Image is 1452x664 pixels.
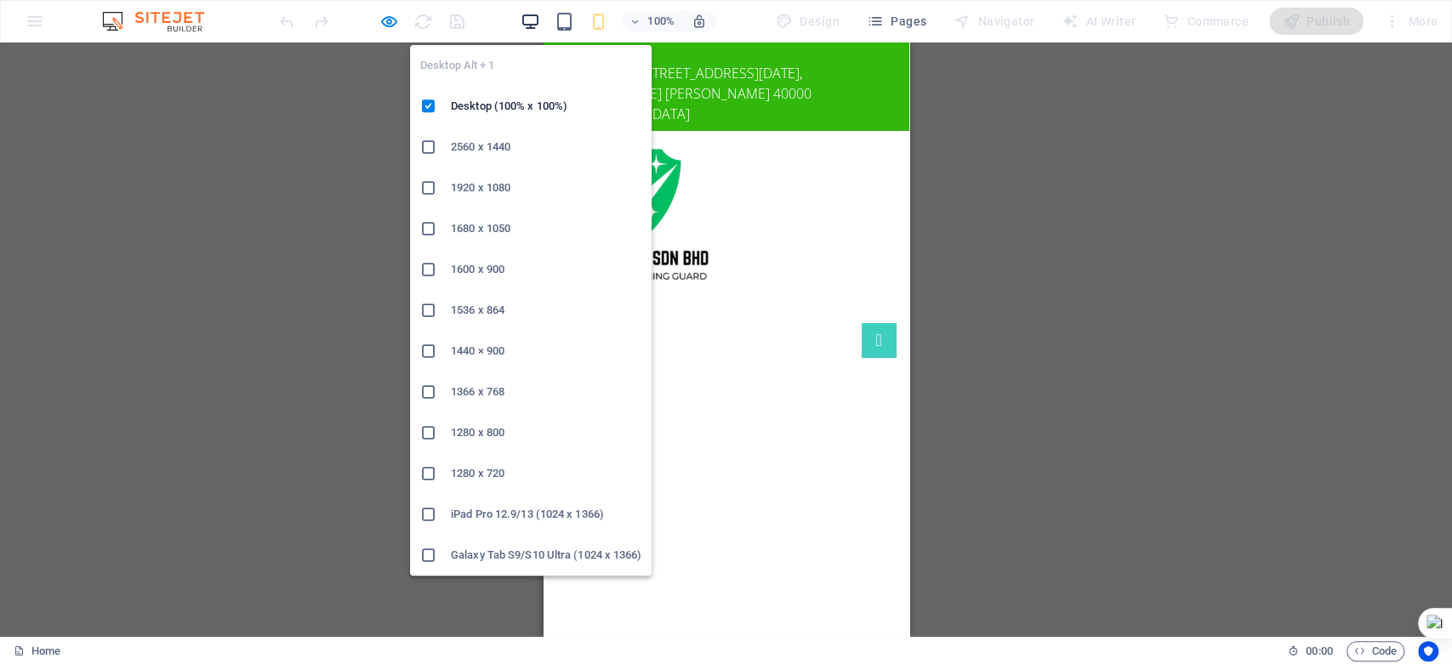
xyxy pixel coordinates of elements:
[451,178,641,198] h6: 1920 x 1080
[1347,641,1404,661] button: Code
[622,11,682,31] button: 100%
[14,20,339,82] p: ,
[860,8,933,35] button: Pages
[1318,644,1320,657] span: :
[647,11,675,31] h6: 100%
[1354,641,1397,661] span: Code
[451,423,641,443] h6: 1280 x 800
[692,14,707,29] i: On resize automatically adjust zoom level to fit chosen device.
[14,102,167,244] img: Logo_atas_bawah-removebg-preview-Qixa4My_LffZUnBmeVrcnw.png
[451,463,641,484] h6: 1280 x 720
[451,382,641,402] h6: 1366 x 768
[14,42,226,60] span: [PERSON_NAME] [PERSON_NAME]
[451,137,641,157] h6: 2560 x 1440
[451,504,641,525] h6: iPad Pro 12.9/13 (1024 x 1366)
[451,545,641,565] h6: Galaxy Tab S9/S10 Ultra (1024 x 1366)
[1288,641,1333,661] h6: Session time
[451,218,641,239] h6: 1680 x 1050
[451,259,641,280] h6: 1600 x 900
[14,641,60,661] a: Click to cancel selection. Double-click to open Pages
[451,96,641,116] h6: Desktop (100% x 100%)
[1306,641,1332,661] span: 00 00
[867,13,926,30] span: Pages
[14,21,256,40] span: No. 40 & 40A [STREET_ADDRESS][DATE]
[98,11,225,31] img: Editor Logo
[1418,641,1438,661] button: Usercentrics
[451,300,641,321] h6: 1536 x 864
[451,341,641,361] h6: 1440 × 900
